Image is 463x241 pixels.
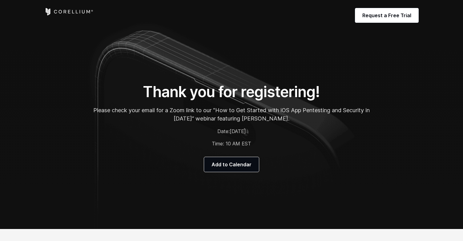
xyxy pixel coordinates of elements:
span: [DATE] [230,128,246,134]
h1: Thank you for registering! [93,83,370,101]
span: Add to Calendar [211,161,252,168]
a: Request a Free Trial [355,8,419,23]
a: Add to Calendar [204,157,259,172]
p: Please check your email for a Zoom link to our “How to Get Started with iOS App Pentesting and Se... [93,106,370,123]
span: Request a Free Trial [362,12,411,19]
p: Date: [93,128,370,135]
a: Corellium Home [44,8,93,15]
p: Time: 10 AM EST [93,140,370,147]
